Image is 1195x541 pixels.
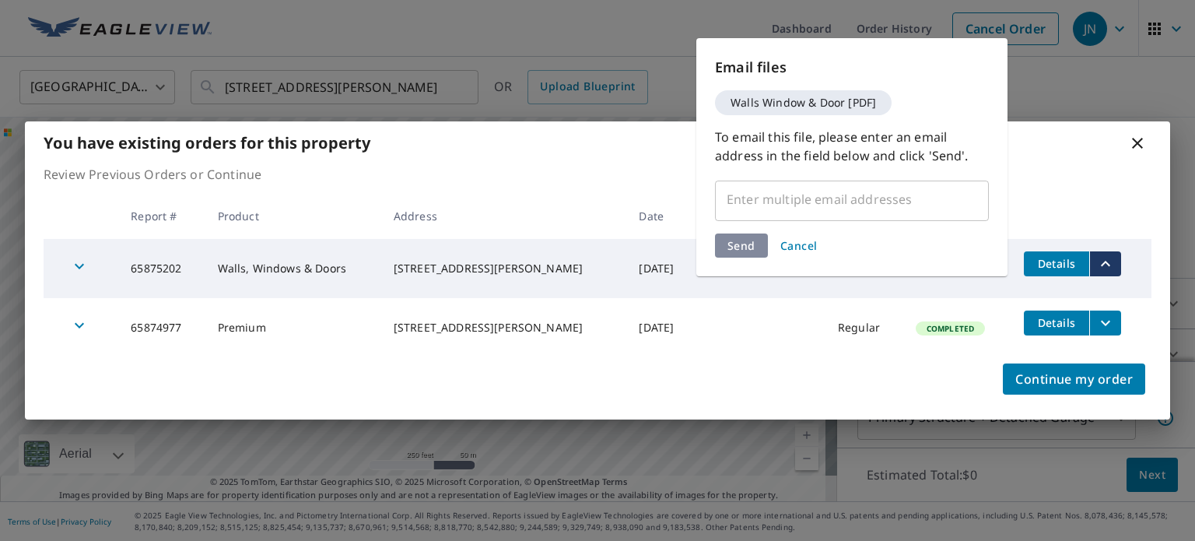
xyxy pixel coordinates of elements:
[1033,256,1080,271] span: Details
[44,132,370,153] b: You have existing orders for this property
[1033,315,1080,330] span: Details
[722,184,958,214] input: Enter multiple email addresses
[917,323,983,334] span: Completed
[715,128,989,165] p: To email this file, please enter an email address in the field below and click 'Send'.
[774,234,824,258] button: Cancel
[205,239,381,298] td: Walls, Windows & Doors
[394,261,615,276] div: [STREET_ADDRESS][PERSON_NAME]
[1003,364,1145,395] button: Continue my order
[118,298,205,357] td: 65874977
[825,298,903,357] td: Regular
[205,193,381,239] th: Product
[1015,368,1133,390] span: Continue my order
[44,165,1151,184] p: Review Previous Orders or Continue
[626,298,695,357] td: [DATE]
[1089,311,1121,335] button: filesDropdownBtn-65874977
[394,320,615,335] div: [STREET_ADDRESS][PERSON_NAME]
[696,239,825,298] td: [PERSON_NAME]
[205,298,381,357] td: Premium
[780,238,818,253] span: Cancel
[118,193,205,239] th: Report #
[1024,251,1089,276] button: detailsBtn-65875202
[118,239,205,298] td: 65875202
[696,193,825,239] th: Claim ID
[1089,251,1121,276] button: filesDropdownBtn-65875202
[381,193,627,239] th: Address
[626,239,695,298] td: [DATE]
[721,97,885,108] span: Walls Window & Door [PDF]
[1024,311,1089,335] button: detailsBtn-65874977
[715,57,989,78] p: Email files
[626,193,695,239] th: Date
